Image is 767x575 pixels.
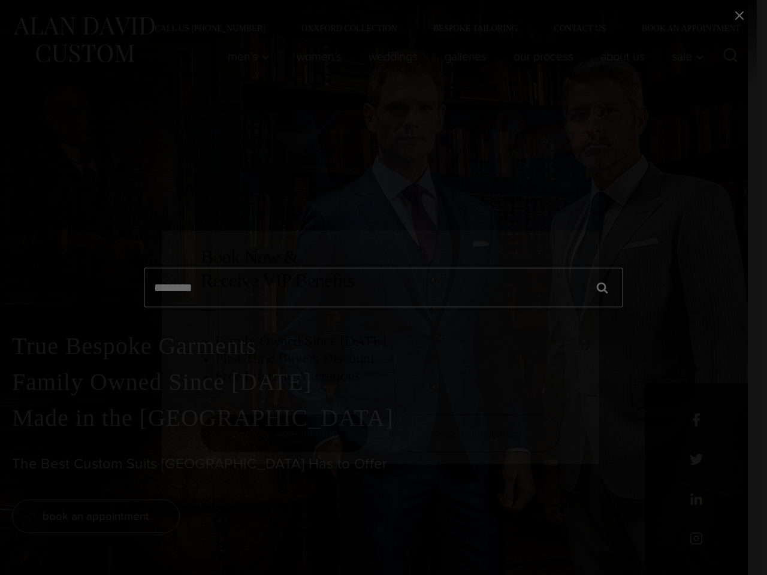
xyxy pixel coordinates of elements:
[392,414,560,452] a: visual consultation
[591,103,607,119] button: Close
[215,332,560,350] h3: Family Owned Since [DATE]
[201,414,369,452] a: book an appointment
[201,246,560,292] h2: Book Now & Receive VIP Benefits
[215,367,560,385] h3: Free Lifetime Alterations
[215,350,560,367] h3: First Time Buyers Discount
